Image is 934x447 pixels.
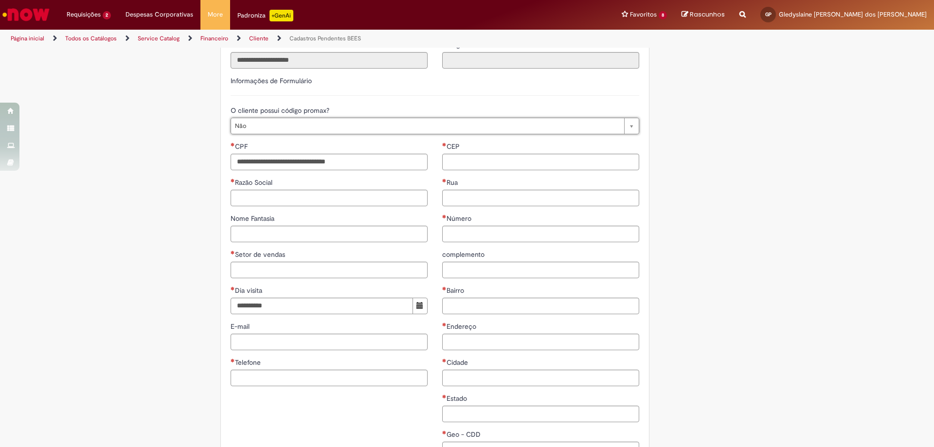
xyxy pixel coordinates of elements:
[235,118,619,134] span: Não
[7,30,615,48] ul: Trilhas de página
[442,190,639,206] input: Rua
[208,10,223,19] span: More
[235,250,287,259] span: Setor de vendas
[231,190,428,206] input: Razão Social
[289,35,361,42] a: Cadastros Pendentes BEES
[269,10,293,21] p: +GenAi
[231,179,235,182] span: Necessários
[235,178,274,187] span: Razão Social
[126,10,193,19] span: Despesas Corporativas
[442,358,447,362] span: Necessários
[65,35,117,42] a: Todos os Catálogos
[442,143,447,146] span: Necessários
[442,298,639,314] input: Bairro
[690,10,725,19] span: Rascunhos
[200,35,228,42] a: Financeiro
[447,214,473,223] span: Número
[442,334,639,350] input: Endereço
[231,40,250,49] span: Somente leitura - Título
[231,334,428,350] input: E-mail
[442,40,502,49] span: Somente leitura - Código da Unidade
[231,52,428,69] input: Título
[231,286,235,290] span: Necessários
[249,35,269,42] a: Cliente
[11,35,44,42] a: Página inicial
[231,262,428,278] input: Setor de vendas
[447,286,466,295] span: Bairro
[442,154,639,170] input: CEP
[442,322,447,326] span: Necessários
[231,214,276,223] span: Nome Fantasia
[659,11,667,19] span: 8
[231,250,235,254] span: Necessários
[442,370,639,386] input: Cidade
[138,35,180,42] a: Service Catalog
[237,10,293,21] div: Padroniza
[442,394,447,398] span: Necessários
[447,394,469,403] span: Estado
[442,226,639,242] input: Número
[235,358,263,367] span: Telefone
[447,142,462,151] span: CEP
[447,178,460,187] span: Rua
[231,106,331,115] span: O cliente possui código promax?
[442,215,447,218] span: Necessários
[231,298,413,314] input: Dia visita
[442,250,486,259] span: complemento
[765,11,772,18] span: GP
[103,11,111,19] span: 2
[231,358,235,362] span: Necessários
[442,430,447,434] span: Necessários
[442,286,447,290] span: Necessários
[1,5,51,24] img: ServiceNow
[413,298,428,314] button: Mostrar calendário para Dia visita
[447,322,478,331] span: Endereço
[442,406,639,422] input: Estado
[682,10,725,19] a: Rascunhos
[442,179,447,182] span: Necessários
[235,142,250,151] span: CPF
[447,430,483,439] span: Geo - CDD
[231,226,428,242] input: Nome Fantasia
[231,76,312,85] label: Informações de Formulário
[235,286,264,295] span: Dia visita
[67,10,101,19] span: Requisições
[442,262,639,278] input: complemento
[779,10,927,18] span: Gledyslaine [PERSON_NAME] dos [PERSON_NAME]
[231,322,251,331] span: E-mail
[630,10,657,19] span: Favoritos
[231,370,428,386] input: Telefone
[231,143,235,146] span: Necessários
[231,154,428,170] input: CPF
[442,52,639,69] input: Código da Unidade
[447,358,470,367] span: Cidade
